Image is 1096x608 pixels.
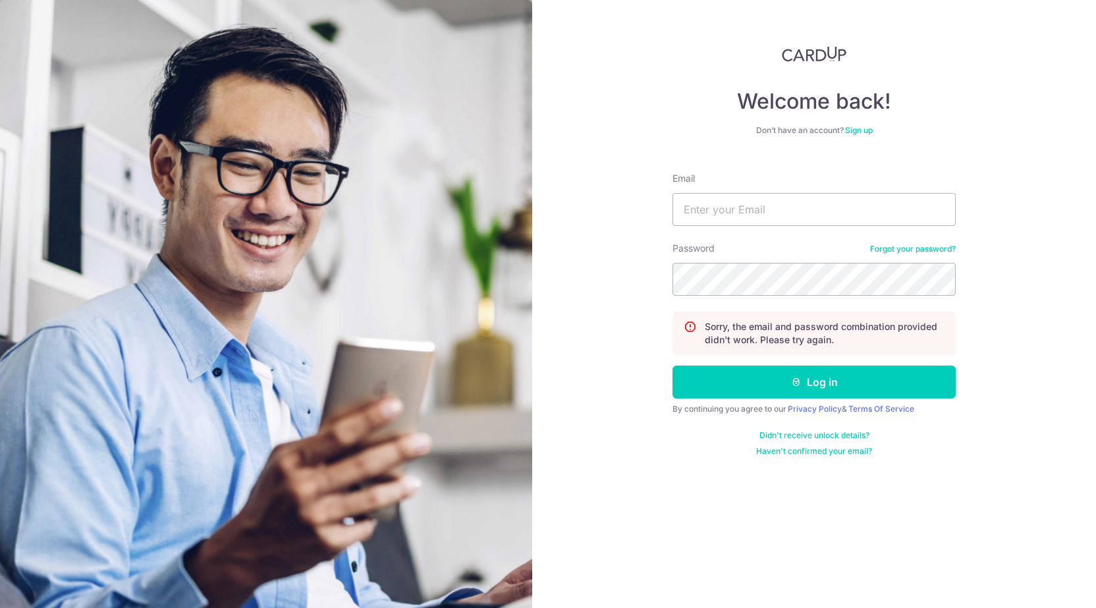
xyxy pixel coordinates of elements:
[672,88,956,115] h4: Welcome back!
[672,404,956,414] div: By continuing you agree to our &
[845,125,873,135] a: Sign up
[672,242,715,255] label: Password
[759,430,869,441] a: Didn't receive unlock details?
[788,404,842,414] a: Privacy Policy
[870,244,956,254] a: Forgot your password?
[672,193,956,226] input: Enter your Email
[848,404,914,414] a: Terms Of Service
[782,46,846,62] img: CardUp Logo
[705,320,945,346] p: Sorry, the email and password combination provided didn't work. Please try again.
[672,366,956,399] button: Log in
[672,172,695,185] label: Email
[672,125,956,136] div: Don’t have an account?
[756,446,872,456] a: Haven't confirmed your email?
